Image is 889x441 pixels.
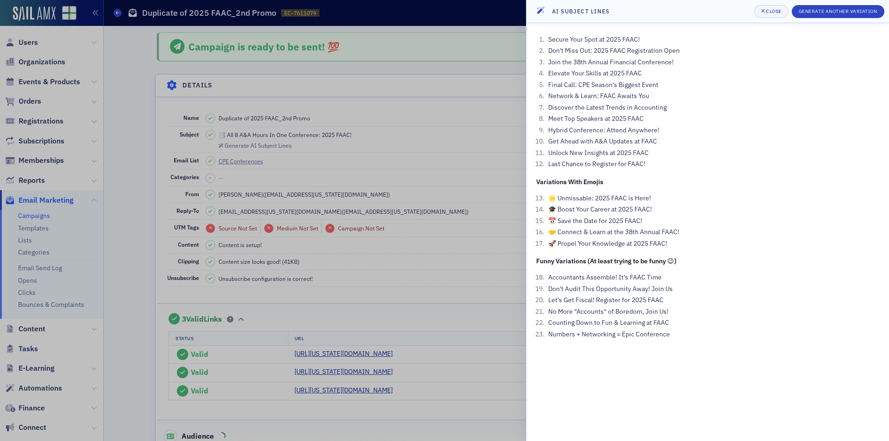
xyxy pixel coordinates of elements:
li: Meet Top Speakers at 2025 FAAC [546,114,879,124]
li: Don't Miss Out: 2025 FAAC Registration Open [546,46,879,56]
li: 🚀 Propel Your Knowledge at 2025 FAAC! [546,239,879,248]
li: Elevate Your Skills at 2025 FAAC [546,68,879,78]
li: 🤝 Connect & Learn at the 38th Annual FAAC! [546,227,879,237]
li: Discover the Latest Trends in Accounting [546,103,879,112]
strong: Funny Variations (At least trying to be funny 😉) [536,257,676,265]
li: Numbers + Networking = Epic Conference [546,329,879,339]
li: Let's Get Fiscal! Register for 2025 FAAC [546,295,879,305]
li: Don't Audit This Opportunity Away! Join Us [546,284,879,294]
button: Generate Another Variation [792,5,884,18]
li: 🎓 Boost Your Career at 2025 FAAC! [546,205,879,214]
li: Last Chance to Register for FAAC! [546,159,879,169]
li: Join the 38th Annual Financial Conference! [546,57,879,67]
div: Close [766,9,782,14]
button: Close [754,5,789,18]
li: Final Call: CPE Season's Biggest Event [546,80,879,90]
li: Counting Down to Fun & Learning at FAAC [546,318,879,328]
li: 🌟 Unmissable: 2025 FAAC is Here! [546,193,879,203]
li: Network & Learn: FAAC Awaits You [546,91,879,101]
h4: AI Subject Lines [552,7,610,15]
li: Accountants Assemble! It's FAAC Time [546,273,879,282]
li: No More "Accounts" of Boredom, Join Us! [546,307,879,317]
strong: Variations With Emojis [536,178,603,186]
li: Hybrid Conference: Attend Anywhere! [546,125,879,135]
li: Secure Your Spot at 2025 FAAC! [546,35,879,44]
li: 📅 Save the Date for 2025 FAAC! [546,216,879,226]
li: Unlock New Insights at 2025 FAAC [546,148,879,158]
li: Get Ahead with A&A Updates at FAAC [546,137,879,146]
